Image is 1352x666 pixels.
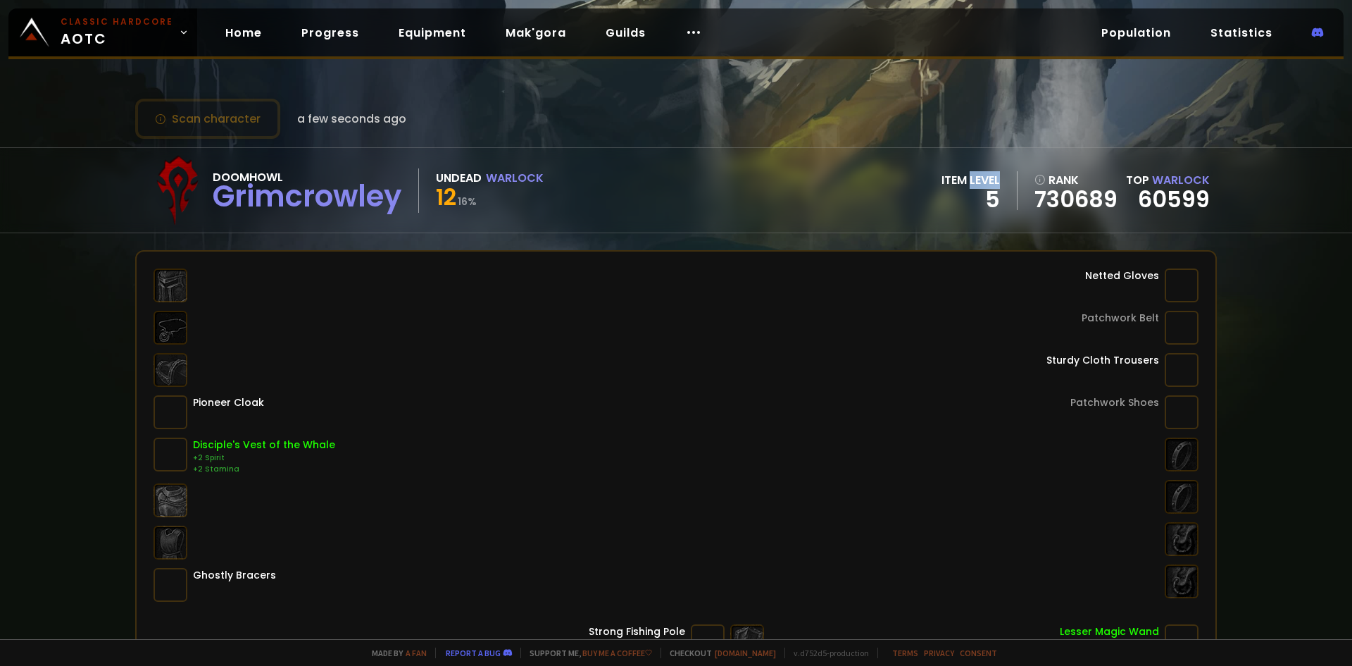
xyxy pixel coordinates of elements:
[784,648,869,658] span: v. d752d5 - production
[61,16,173,28] small: Classic Hardcore
[193,395,264,410] div: Pioneer Cloak
[486,169,544,187] div: Warlock
[135,99,280,139] button: Scan character
[1165,311,1198,345] img: item-3370
[406,648,427,658] a: a fan
[594,18,657,47] a: Guilds
[1199,18,1284,47] a: Statistics
[892,648,918,658] a: Terms
[154,395,187,429] img: item-6520
[193,452,335,464] div: +2 Spirit
[1090,18,1182,47] a: Population
[1034,171,1118,189] div: rank
[1126,171,1210,189] div: Top
[1060,624,1159,639] div: Lesser Magic Wand
[363,648,427,658] span: Made by
[1046,353,1159,368] div: Sturdy Cloth Trousers
[193,464,335,475] div: +2 Stamina
[960,648,997,658] a: Consent
[715,648,776,658] a: [DOMAIN_NAME]
[193,438,335,452] div: Disciple's Vest of the Whale
[1085,269,1159,283] div: Netted Gloves
[941,189,1000,210] div: 5
[1165,269,1198,302] img: item-12299
[387,18,477,47] a: Equipment
[214,18,273,47] a: Home
[582,648,652,658] a: Buy me a coffee
[1034,189,1118,210] a: 730689
[1082,311,1159,326] div: Patchwork Belt
[213,186,401,207] div: Grimcrowley
[1165,395,1198,429] img: item-1427
[436,169,482,187] div: Undead
[446,648,501,658] a: Report a bug
[436,181,456,213] span: 12
[520,648,652,658] span: Support me,
[494,18,577,47] a: Mak'gora
[61,16,173,49] span: AOTC
[458,195,477,209] small: 16 %
[193,568,276,583] div: Ghostly Bracers
[8,8,197,56] a: Classic HardcoreAOTC
[297,110,406,128] span: a few seconds ago
[213,168,401,186] div: Doomhowl
[1165,353,1198,387] img: item-3834
[154,438,187,471] img: item-6266
[1070,395,1159,410] div: Patchwork Shoes
[1138,183,1210,215] a: 60599
[154,568,187,602] img: item-3323
[941,171,1000,189] div: item level
[1152,172,1210,188] span: Warlock
[589,624,685,639] div: Strong Fishing Pole
[290,18,370,47] a: Progress
[924,648,954,658] a: Privacy
[661,648,776,658] span: Checkout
